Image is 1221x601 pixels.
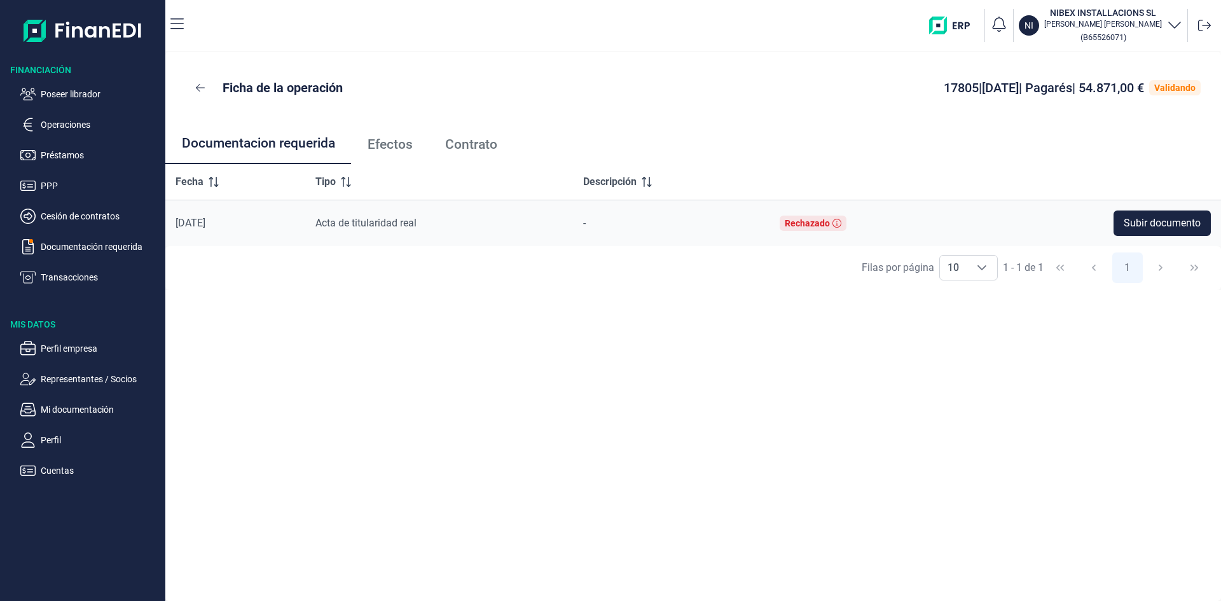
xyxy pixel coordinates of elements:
[368,138,413,151] span: Efectos
[41,209,160,224] p: Cesión de contratos
[1145,252,1176,283] button: Next Page
[583,174,637,190] span: Descripción
[41,148,160,163] p: Préstamos
[20,402,160,417] button: Mi documentación
[1124,216,1201,231] span: Subir documento
[41,341,160,356] p: Perfil empresa
[20,148,160,163] button: Préstamos
[165,123,351,165] a: Documentacion requerida
[1114,211,1211,236] button: Subir documento
[1003,263,1044,273] span: 1 - 1 de 1
[41,371,160,387] p: Representantes / Socios
[20,239,160,254] button: Documentación requerida
[1044,6,1162,19] h3: NIBEX INSTALLACIONS SL
[41,270,160,285] p: Transacciones
[176,217,295,230] div: [DATE]
[41,117,160,132] p: Operaciones
[862,260,934,275] div: Filas por página
[929,17,979,34] img: erp
[1024,19,1033,32] p: NI
[20,178,160,193] button: PPP
[940,256,967,280] span: 10
[20,371,160,387] button: Representantes / Socios
[315,217,417,229] span: Acta de titularidad real
[41,86,160,102] p: Poseer librador
[1079,252,1109,283] button: Previous Page
[41,402,160,417] p: Mi documentación
[1045,252,1075,283] button: First Page
[20,270,160,285] button: Transacciones
[20,117,160,132] button: Operaciones
[1019,6,1182,45] button: NINIBEX INSTALLACIONS SL[PERSON_NAME] [PERSON_NAME](B65526071)
[41,463,160,478] p: Cuentas
[944,80,1144,95] span: 17805 | [DATE] | Pagarés | 54.871,00 €
[20,209,160,224] button: Cesión de contratos
[583,217,586,229] span: -
[41,178,160,193] p: PPP
[20,341,160,356] button: Perfil empresa
[182,137,335,150] span: Documentacion requerida
[1154,83,1196,93] div: Validando
[785,218,830,228] div: Rechazado
[429,123,513,165] a: Contrato
[445,138,497,151] span: Contrato
[1044,19,1162,29] p: [PERSON_NAME] [PERSON_NAME]
[1112,252,1143,283] button: Page 1
[24,10,142,51] img: Logo de aplicación
[41,432,160,448] p: Perfil
[351,123,429,165] a: Efectos
[41,239,160,254] p: Documentación requerida
[20,432,160,448] button: Perfil
[20,86,160,102] button: Poseer librador
[1080,32,1126,42] small: Copiar cif
[315,174,336,190] span: Tipo
[967,256,997,280] div: Choose
[20,463,160,478] button: Cuentas
[223,79,343,97] p: Ficha de la operación
[176,174,203,190] span: Fecha
[1179,252,1210,283] button: Last Page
